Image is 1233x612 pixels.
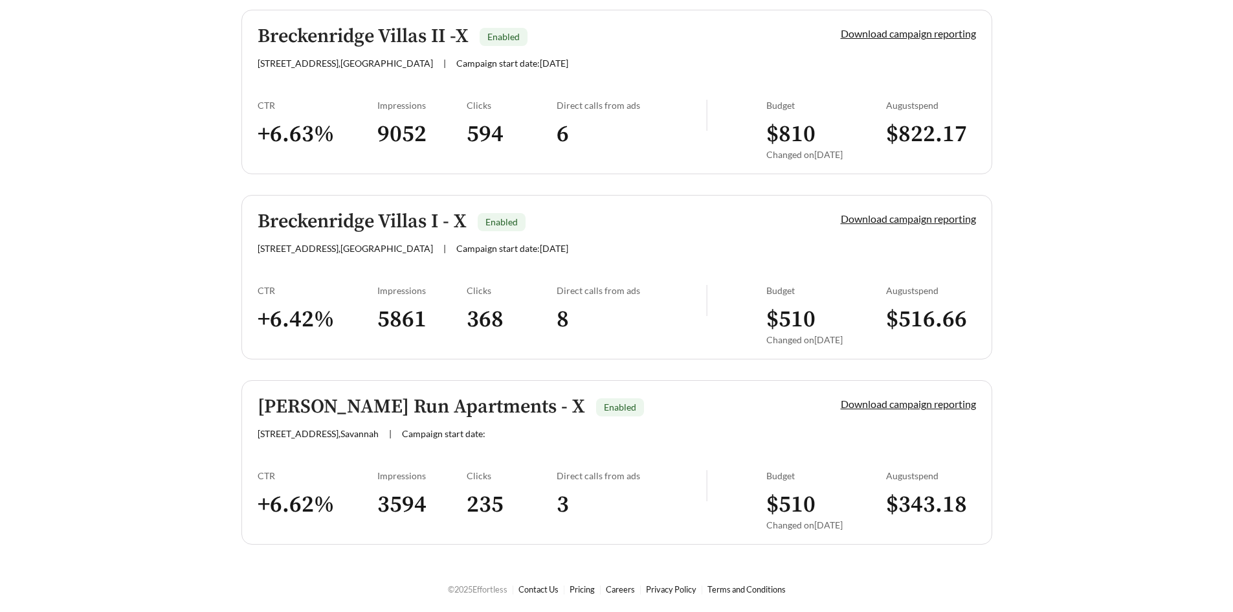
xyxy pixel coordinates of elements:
h3: $ 810 [766,120,886,149]
h3: 235 [467,490,557,519]
div: Clicks [467,285,557,296]
div: August spend [886,100,976,111]
a: Contact Us [518,584,559,595]
span: Enabled [487,31,520,42]
h3: 368 [467,305,557,334]
div: Changed on [DATE] [766,334,886,345]
span: Campaign start date: [DATE] [456,58,568,69]
div: Budget [766,470,886,481]
a: Careers [606,584,635,595]
a: Pricing [570,584,595,595]
a: Terms and Conditions [707,584,786,595]
div: CTR [258,470,377,481]
h3: 8 [557,305,706,334]
div: CTR [258,100,377,111]
span: | [443,243,446,254]
img: line [706,100,707,131]
h5: Breckenridge Villas II -X [258,26,469,47]
a: Download campaign reporting [841,398,976,410]
img: line [706,470,707,501]
div: Impressions [377,470,467,481]
a: Breckenridge Villas I - XEnabled[STREET_ADDRESS],[GEOGRAPHIC_DATA]|Campaign start date:[DATE]Down... [241,195,992,359]
span: © 2025 Effortless [448,584,507,595]
span: Campaign start date: [DATE] [456,243,568,254]
img: line [706,285,707,316]
span: [STREET_ADDRESS] , [GEOGRAPHIC_DATA] [258,58,433,69]
h3: $ 510 [766,305,886,334]
a: Download campaign reporting [841,212,976,225]
div: August spend [886,470,976,481]
div: Budget [766,285,886,296]
h3: 594 [467,120,557,149]
div: August spend [886,285,976,296]
h5: [PERSON_NAME] Run Apartments - X [258,396,585,418]
div: Impressions [377,100,467,111]
h3: $ 516.66 [886,305,976,334]
div: CTR [258,285,377,296]
h3: 3 [557,490,706,519]
h3: + 6.42 % [258,305,377,334]
h3: + 6.62 % [258,490,377,519]
div: Clicks [467,470,557,481]
span: Enabled [604,402,636,413]
div: Direct calls from ads [557,470,706,481]
span: | [443,58,446,69]
h3: 5861 [377,305,467,334]
div: Changed on [DATE] [766,149,886,160]
div: Budget [766,100,886,111]
span: Enabled [485,216,518,227]
div: Changed on [DATE] [766,519,886,530]
span: Campaign start date: [402,428,485,439]
a: [PERSON_NAME] Run Apartments - XEnabled[STREET_ADDRESS],Savannah|Campaign start date:Download cam... [241,380,992,545]
a: Breckenridge Villas II -XEnabled[STREET_ADDRESS],[GEOGRAPHIC_DATA]|Campaign start date:[DATE]Down... [241,10,992,174]
h3: 9052 [377,120,467,149]
h3: 6 [557,120,706,149]
h3: + 6.63 % [258,120,377,149]
a: Download campaign reporting [841,27,976,40]
h3: $ 343.18 [886,490,976,519]
div: Direct calls from ads [557,285,706,296]
h5: Breckenridge Villas I - X [258,211,467,232]
div: Direct calls from ads [557,100,706,111]
h3: $ 510 [766,490,886,519]
h3: 3594 [377,490,467,519]
span: [STREET_ADDRESS] , [GEOGRAPHIC_DATA] [258,243,433,254]
span: | [389,428,392,439]
span: [STREET_ADDRESS] , Savannah [258,428,379,439]
h3: $ 822.17 [886,120,976,149]
div: Impressions [377,285,467,296]
div: Clicks [467,100,557,111]
a: Privacy Policy [646,584,696,595]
